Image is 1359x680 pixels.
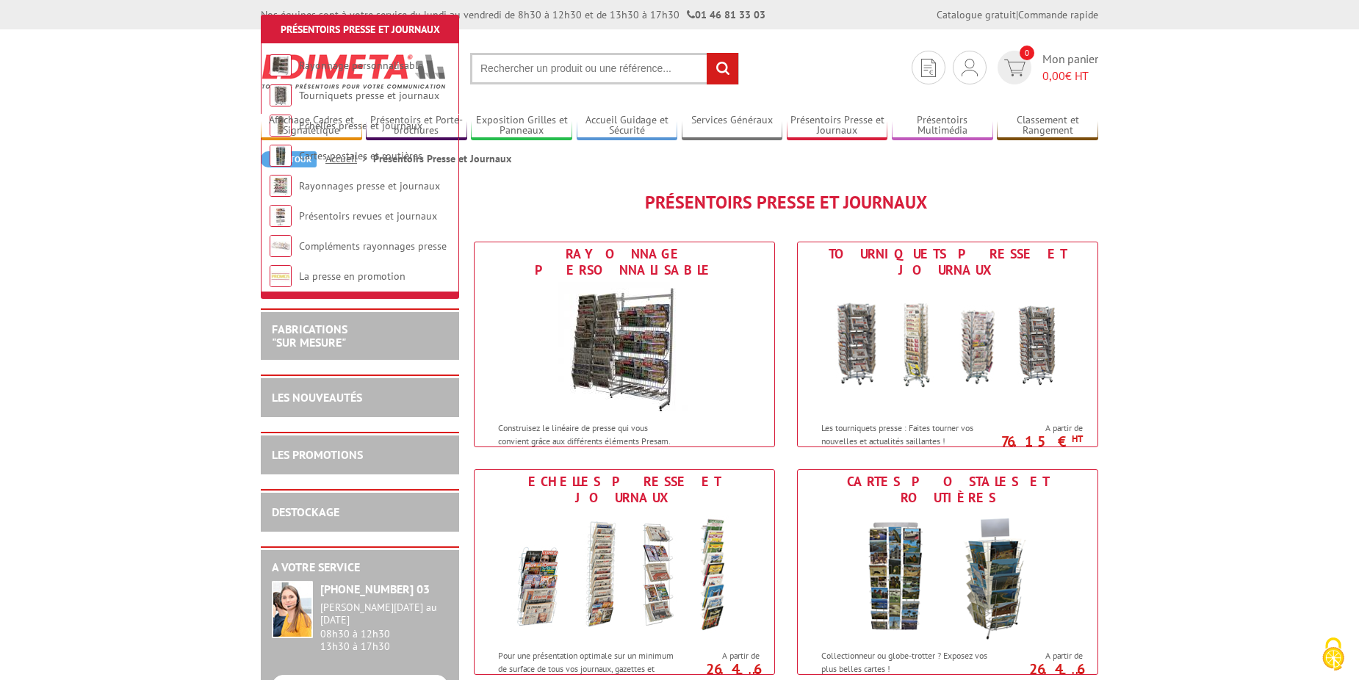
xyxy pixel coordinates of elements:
[937,7,1098,22] div: |
[1008,422,1083,434] span: A partir de
[470,53,739,84] input: Rechercher un produit ou une référence...
[1042,68,1065,83] span: 0,00
[801,474,1094,506] div: Cartes postales et routières
[1001,437,1083,446] p: 76.15 €
[272,322,347,350] a: FABRICATIONS"Sur Mesure"
[937,8,1016,21] a: Catalogue gratuit
[474,193,1098,212] h1: Présentoirs Presse et Journaux
[299,209,437,223] a: Présentoirs revues et journaux
[812,282,1084,414] img: Tourniquets presse et journaux
[299,59,423,72] a: Rayonnage personnalisable
[962,59,978,76] img: devis rapide
[366,114,467,138] a: Présentoirs et Porte-brochures
[270,205,292,227] img: Présentoirs revues et journaux
[261,114,362,138] a: Affichage Cadres et Signalétique
[1004,59,1025,76] img: devis rapide
[299,239,447,253] a: Compléments rayonnages presse
[474,242,775,447] a: Rayonnage personnalisable Rayonnage personnalisable Construisez le linéaire de presse qui vous co...
[320,601,448,626] div: [PERSON_NAME][DATE] au [DATE]
[1308,630,1359,680] button: Cookies (modal window)
[498,422,680,446] p: Construisez le linéaire de presse qui vous convient grâce aux différents éléments Presam.
[797,469,1098,675] a: Cartes postales et routières Cartes postales et routières Collectionneur ou globe-trotter ? Expos...
[1008,650,1083,662] span: A partir de
[921,59,936,77] img: devis rapide
[478,474,771,506] div: Echelles presse et journaux
[474,469,775,675] a: Echelles presse et journaux Echelles presse et journaux Pour une présentation optimale sur un min...
[687,8,765,21] strong: 01 46 81 33 03
[489,510,760,642] img: Echelles presse et journaux
[272,581,313,638] img: widget-service.jpg
[821,649,1003,674] p: Collectionneur ou globe-trotter ? Exposez vos plus belles cartes !
[320,582,430,596] strong: [PHONE_NUMBER] 03
[1042,68,1098,84] span: € HT
[892,114,993,138] a: Présentoirs Multimédia
[270,175,292,197] img: Rayonnages presse et journaux
[997,114,1098,138] a: Classement et Rangement
[797,242,1098,447] a: Tourniquets presse et journaux Tourniquets presse et journaux Les tourniquets presse : Faites tou...
[471,114,572,138] a: Exposition Grilles et Panneaux
[821,422,1003,446] p: Les tourniquets presse : Faites tourner vos nouvelles et actualités saillantes !
[707,53,738,84] input: rechercher
[281,23,440,36] a: Présentoirs Presse et Journaux
[272,561,448,574] h2: A votre service
[685,650,760,662] span: A partir de
[682,114,783,138] a: Services Généraux
[261,7,765,22] div: Nos équipes sont à votre service du lundi au vendredi de 8h30 à 12h30 et de 13h30 à 17h30
[270,145,292,167] img: Cartes postales et routières
[272,504,339,519] a: DESTOCKAGE
[320,601,448,652] div: 08h30 à 12h30 13h30 à 17h30
[299,270,405,283] a: La presse en promotion
[270,265,292,287] img: La presse en promotion
[299,179,440,192] a: Rayonnages presse et journaux
[1018,8,1098,21] a: Commande rapide
[1072,433,1083,445] sup: HT
[1315,636,1352,673] img: Cookies (modal window)
[994,51,1098,84] a: devis rapide 0 Mon panier 0,00€ HT
[1042,51,1098,84] span: Mon panier
[478,246,771,278] div: Rayonnage personnalisable
[270,84,292,106] img: Tourniquets presse et journaux
[299,149,422,162] a: Cartes postales et routières
[812,510,1084,642] img: Cartes postales et routières
[1020,46,1034,60] span: 0
[272,390,362,405] a: LES NOUVEAUTÉS
[270,235,292,257] img: Compléments rayonnages presse
[801,246,1094,278] div: Tourniquets presse et journaux
[558,282,691,414] img: Rayonnage personnalisable
[270,54,292,76] img: Rayonnage personnalisable
[299,89,439,102] a: Tourniquets presse et journaux
[577,114,678,138] a: Accueil Guidage et Sécurité
[787,114,888,138] a: Présentoirs Presse et Journaux
[272,447,363,462] a: LES PROMOTIONS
